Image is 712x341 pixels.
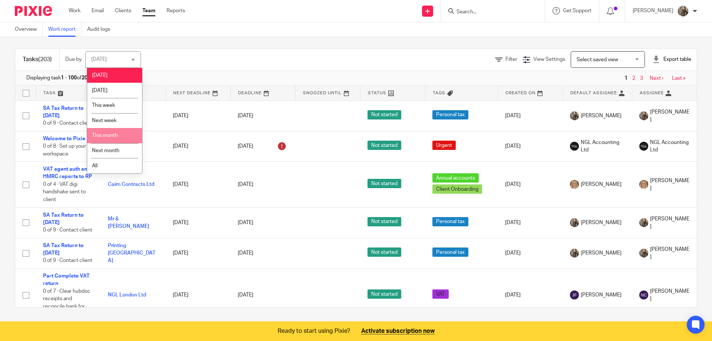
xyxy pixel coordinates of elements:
span: [PERSON_NAME] [581,249,622,257]
a: Last » [672,76,686,81]
a: 2 [632,76,635,81]
span: Not started [367,110,401,119]
span: Not started [367,247,401,257]
div: [DATE] [238,219,288,226]
a: Work report [48,22,82,37]
a: Printing [GEOGRAPHIC_DATA] [108,243,155,263]
span: [DATE] [92,88,108,93]
img: IMG_5023.jpeg [639,218,648,227]
img: IMG_5023.jpeg [570,249,579,258]
div: [DATE] [91,57,107,62]
span: Not started [367,141,401,150]
a: Cairn Contracts Ltd [108,182,154,187]
span: This week [92,103,115,108]
img: Pixie [15,6,52,16]
a: Overview [15,22,43,37]
span: [PERSON_NAME] [581,291,622,299]
a: 3 [640,76,643,81]
a: SA Tax Return to [DATE] [43,213,84,225]
td: [DATE] [498,268,563,322]
a: Clients [115,7,131,14]
span: 0 of 8 · Set up your workspace [43,144,86,157]
div: [DATE] [238,249,288,257]
span: Urgent [432,141,456,150]
span: VAT [432,289,449,299]
div: [DATE] [238,181,288,188]
td: [DATE] [498,162,563,207]
span: [PERSON_NAME] [650,246,689,261]
nav: pager [623,75,686,81]
span: Client Onboarding [432,184,482,194]
span: Next week [92,118,116,123]
span: Annual accounts [432,173,479,183]
span: [DATE] [92,73,108,78]
span: NGL Accounting Ltd [581,139,624,154]
img: IMG_5023.jpeg [639,111,648,120]
span: Personal tax [432,110,468,119]
td: [DATE] [165,238,230,268]
td: [DATE] [165,207,230,238]
a: Team [142,7,155,14]
span: 1 [623,74,629,83]
a: Reports [167,7,185,14]
input: Search [456,9,523,16]
b: 1 - 100 [61,75,77,81]
span: Next month [92,148,119,153]
span: [PERSON_NAME] [581,112,622,119]
b: 203 [82,75,90,81]
span: All [92,163,98,168]
span: [PERSON_NAME] [581,219,622,226]
td: [DATE] [498,207,563,238]
a: VAT agent auth and HMRC reports to RP [43,167,92,179]
td: [DATE] [165,162,230,207]
p: [PERSON_NAME] [633,7,673,14]
a: Audit logs [87,22,116,37]
span: View Settings [533,57,565,62]
td: [DATE] [498,131,563,161]
p: Due by [65,56,82,63]
span: [PERSON_NAME] [650,177,689,192]
span: (203) [38,56,52,62]
a: Next › [650,76,663,81]
a: NGL London Ltd [108,292,146,298]
span: [PERSON_NAME] [650,215,689,230]
div: Export table [652,56,691,63]
h1: Tasks [23,56,52,63]
td: [DATE] [165,268,230,322]
span: Personal tax [432,217,468,226]
div: [DATE] [238,112,288,119]
a: Email [92,7,104,14]
span: [PERSON_NAME] [581,181,622,188]
span: Not started [367,289,401,299]
span: Not started [367,217,401,226]
img: IMG_5023.jpeg [677,5,689,17]
a: Mr & [PERSON_NAME] [108,216,149,229]
a: Welcome to Pixie [43,136,85,141]
img: IMG_5023.jpeg [570,111,579,120]
img: svg%3E [570,291,579,299]
span: [PERSON_NAME] [650,288,689,303]
img: IMG_5023.jpeg [639,249,648,258]
span: Get Support [563,8,591,13]
span: Filter [505,57,517,62]
span: [PERSON_NAME] [650,108,689,124]
td: [DATE] [165,131,230,161]
span: 0 of 4 · VAT digi handshake sent to client [43,182,86,202]
div: [DATE] [238,140,288,152]
img: NGL%20Logo%20Social%20Circle%20JPG.jpg [639,142,648,151]
img: JW%20photo.JPG [570,180,579,189]
a: Work [69,7,80,14]
img: JW%20photo.JPG [639,180,648,189]
span: Not started [367,179,401,188]
img: IMG_5023.jpeg [570,218,579,227]
img: NGL%20Logo%20Social%20Circle%20JPG.jpg [570,142,579,151]
span: Tags [433,91,445,95]
td: [DATE] [165,101,230,131]
img: svg%3E [639,291,648,299]
span: 0 of 7 · Clear hubdoc receipts and reconcile bank for period [43,289,90,317]
span: This month [92,133,118,138]
div: [DATE] [238,291,288,299]
a: SA Tax Return to [DATE] [43,243,84,256]
span: 0 of 9 · Contact client [43,227,92,233]
span: NGL Accounting Ltd [650,139,689,154]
